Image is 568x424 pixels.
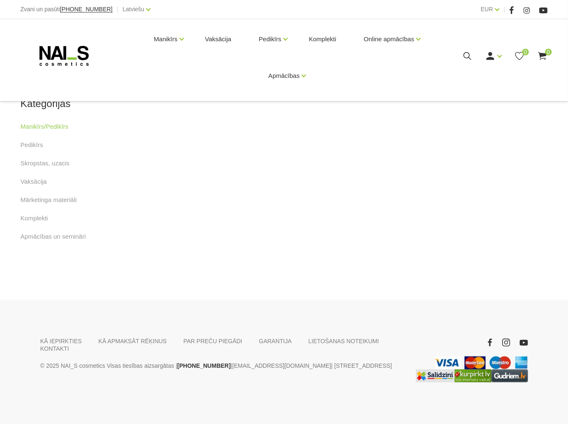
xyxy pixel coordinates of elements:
[98,337,167,345] a: KĀ APMAKSĀT RĒĶINUS
[259,337,292,345] a: GARANTIJA
[40,345,69,352] a: KONTAKTI
[308,337,379,345] a: LIETOŠANAS NOTEIKUMI
[514,51,525,61] a: 0
[302,19,343,59] a: Komplekti
[537,51,548,61] a: 0
[364,22,414,56] a: Online apmācības
[20,232,86,242] a: Apmācības un semināri
[503,4,505,15] span: |
[20,122,68,132] a: Manikīrs/Pedikīrs
[20,140,43,150] a: Pedikīrs
[20,4,113,15] div: Zvani un pasūti
[40,361,403,371] p: © 2025 NAI_S cosmetics Visas tiesības aizsargātas | | | [STREET_ADDRESS]
[481,4,493,14] a: EUR
[268,59,300,92] a: Apmācības
[123,4,144,14] a: Latviešu
[20,177,47,187] a: Vaksācija
[20,158,70,168] a: Skropstas, uzacis
[20,213,48,223] a: Komplekti
[117,4,118,15] span: |
[177,361,230,371] a: [PHONE_NUMBER]
[259,22,281,56] a: Pedikīrs
[154,22,178,56] a: Manikīrs
[183,337,242,345] a: PAR PREČU PIEGĀDI
[416,369,455,382] img: Labākā cena interneta veikalos - Samsung, Cena, iPhone, Mobilie telefoni
[455,369,491,382] img: Lielākais Latvijas interneta veikalu preču meklētājs
[522,49,529,55] span: 0
[20,98,143,109] h2: Kategorijas
[198,19,238,59] a: Vaksācija
[20,195,77,205] a: Mārketinga materiāli
[491,369,528,382] img: www.gudriem.lv/veikali/lv
[491,369,528,382] a: https://www.gudriem.lv/veikali/lv
[232,361,331,371] a: [EMAIL_ADDRESS][DOMAIN_NAME]
[545,49,552,55] span: 0
[60,6,113,12] a: [PHONE_NUMBER]
[40,337,82,345] a: KĀ IEPIRKTIES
